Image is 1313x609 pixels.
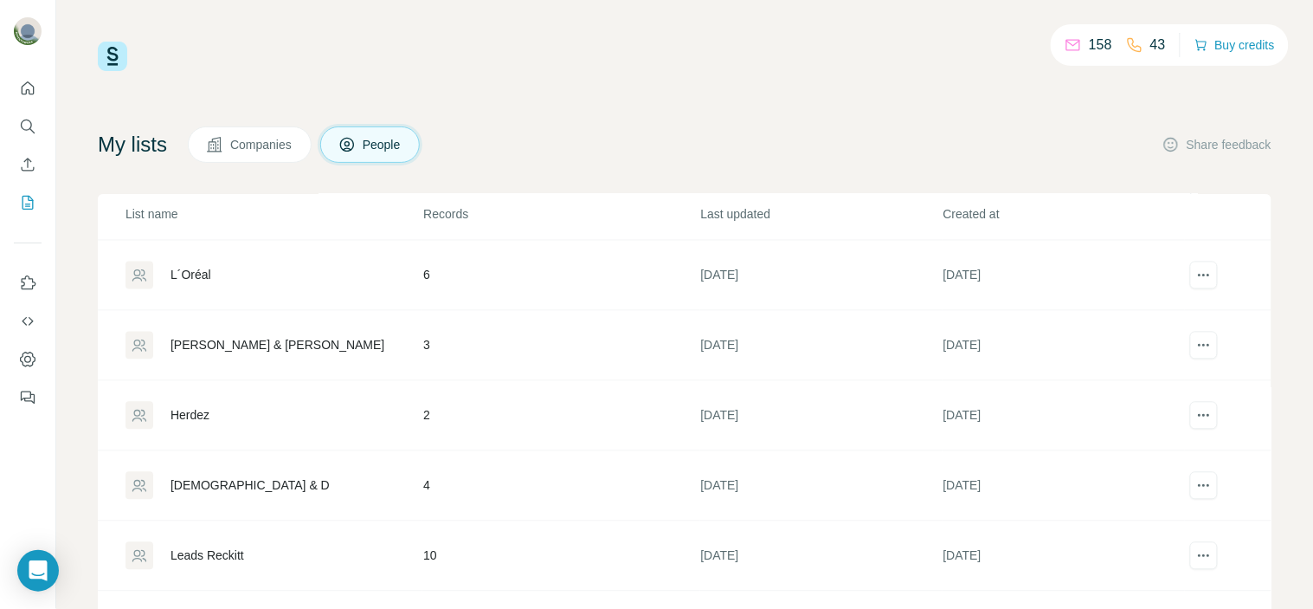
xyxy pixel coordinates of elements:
button: Search [14,111,42,142]
button: Use Surfe API [14,306,42,337]
p: Created at [943,206,1184,224]
td: [DATE] [700,522,943,592]
p: List name [126,206,422,224]
td: [DATE] [700,241,943,311]
p: Records [423,206,698,224]
button: My lists [14,187,42,218]
td: 10 [422,522,699,592]
img: Avatar [14,17,42,45]
button: Feedback [14,382,42,413]
td: [DATE] [700,451,943,522]
td: [DATE] [943,381,1185,451]
td: [DATE] [943,241,1185,311]
td: [DATE] [700,381,943,451]
button: Use Surfe on LinkedIn [14,268,42,299]
div: Leads Reckitt [171,547,244,565]
td: 2 [422,381,699,451]
button: Buy credits [1194,33,1275,57]
p: 158 [1089,35,1112,55]
button: actions [1190,262,1218,289]
div: L´Oréal [171,267,211,284]
div: Herdez [171,407,209,424]
td: 3 [422,311,699,381]
td: 6 [422,241,699,311]
td: 4 [422,451,699,522]
div: [PERSON_NAME] & [PERSON_NAME] [171,337,384,354]
span: Companies [230,136,293,153]
button: Enrich CSV [14,149,42,180]
td: [DATE] [943,522,1185,592]
p: Last updated [701,206,942,224]
h4: My lists [98,131,167,159]
span: People [363,136,402,153]
p: 43 [1150,35,1166,55]
td: [DATE] [943,311,1185,381]
td: [DATE] [943,451,1185,522]
button: actions [1190,542,1218,570]
td: [DATE] [700,311,943,381]
button: actions [1190,472,1218,500]
div: Open Intercom Messenger [17,550,59,592]
button: Dashboard [14,344,42,375]
button: Share feedback [1162,136,1271,153]
div: [DEMOGRAPHIC_DATA] & D [171,477,330,495]
button: Quick start [14,73,42,104]
img: Surfe Logo [98,42,127,71]
button: actions [1190,402,1218,430]
button: actions [1190,332,1218,360]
